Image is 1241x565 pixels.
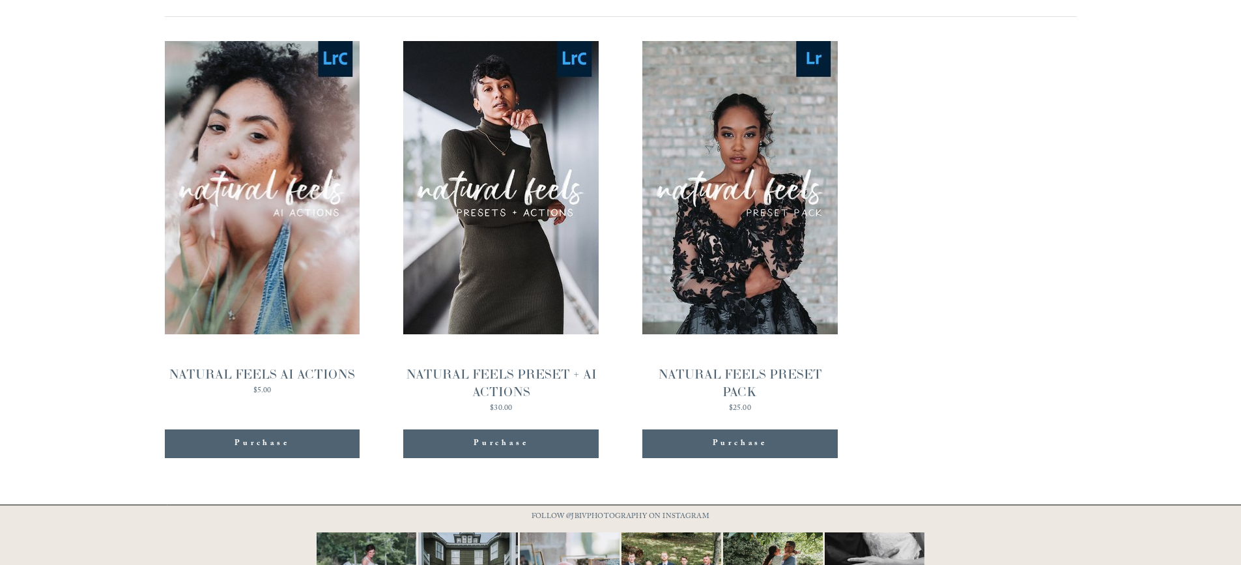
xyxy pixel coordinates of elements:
a: NATURAL FEELS AI ACTIONS [165,41,360,397]
span: Purchase [713,437,767,450]
span: Purchase [474,437,528,450]
p: FOLLOW @JBIVPHOTOGRAPHY ON INSTAGRAM [507,510,735,525]
div: $5.00 [169,387,355,395]
div: NATURAL FEELS AI ACTIONS [169,366,355,383]
div: NATURAL FEELS PRESET + AI ACTIONS [403,366,599,401]
div: $30.00 [403,405,599,413]
button: Purchase [165,429,360,458]
span: Purchase [235,437,289,450]
button: Purchase [642,429,838,458]
a: NATURAL FEELS PRESET + AI ACTIONS [403,41,599,414]
button: Purchase [403,429,599,458]
div: $25.00 [642,405,838,413]
div: NATURAL FEELS PRESET PACK [642,366,838,401]
a: NATURAL FEELS PRESET PACK [642,41,838,414]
